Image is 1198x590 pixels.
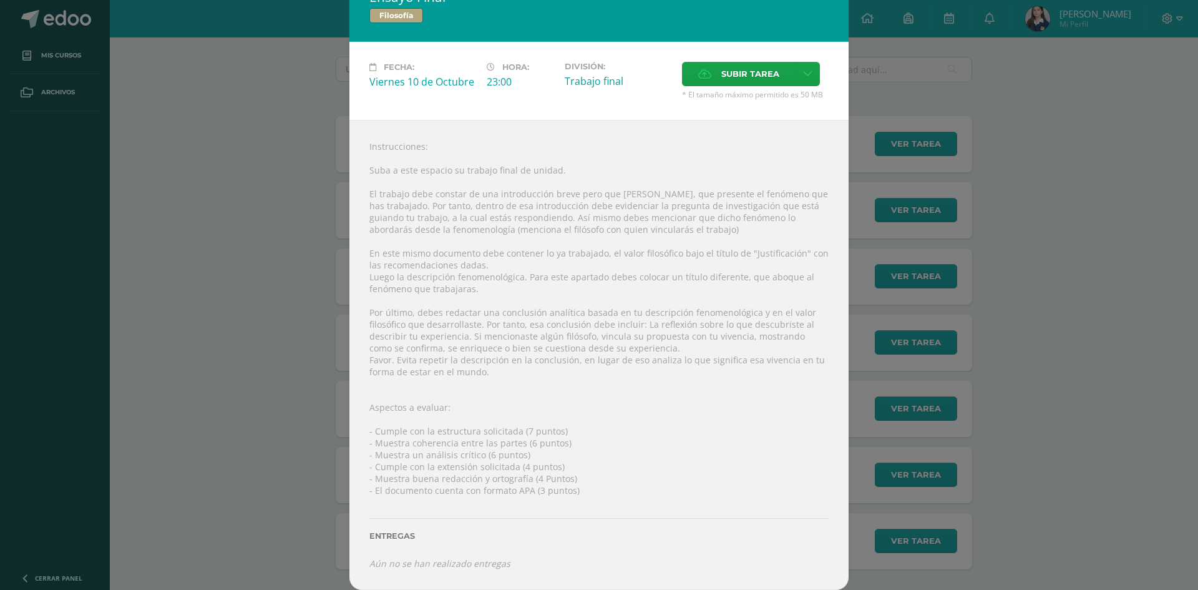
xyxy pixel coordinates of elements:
[487,75,555,89] div: 23:00
[565,62,672,71] label: División:
[384,62,414,72] span: Fecha:
[565,74,672,88] div: Trabajo final
[721,62,779,86] span: Subir tarea
[369,75,477,89] div: Viernes 10 de Octubre
[502,62,529,72] span: Hora:
[369,531,829,541] label: Entregas
[369,558,510,569] i: Aún no se han realizado entregas
[682,89,829,100] span: * El tamaño máximo permitido es 50 MB
[349,120,849,590] div: Instrucciones: Suba a este espacio su trabajo final de unidad. El trabajo debe constar de una int...
[369,8,423,23] span: Filosofía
